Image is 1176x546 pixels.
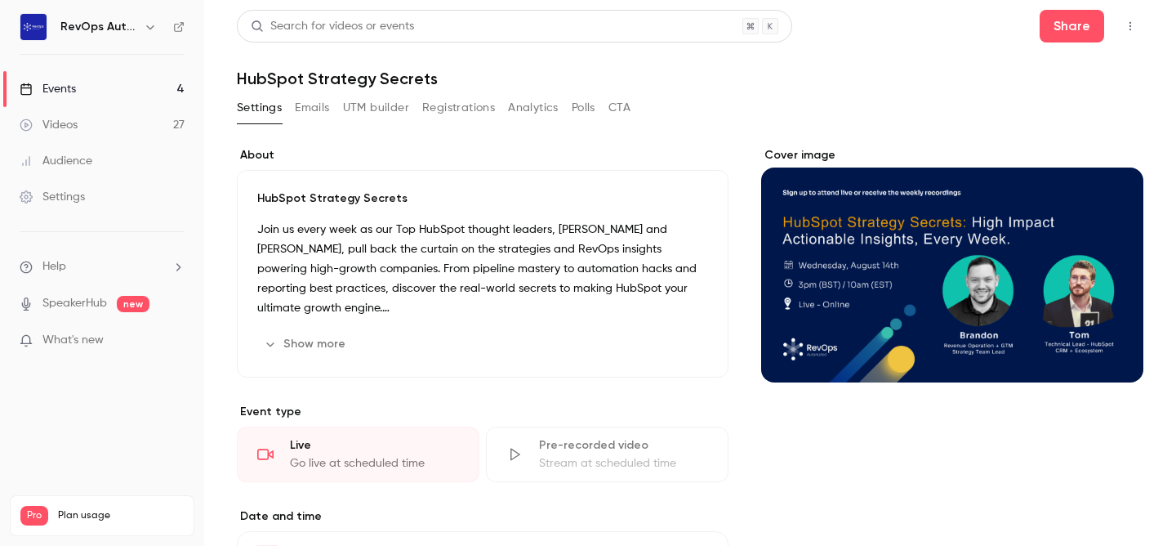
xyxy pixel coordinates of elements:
[257,220,708,318] p: Join us every week as our Top HubSpot thought leaders, [PERSON_NAME] and [PERSON_NAME], pull back...
[572,95,595,121] button: Polls
[1040,10,1104,43] button: Share
[295,95,329,121] button: Emails
[761,147,1143,163] label: Cover image
[58,509,184,522] span: Plan usage
[20,117,78,133] div: Videos
[257,190,708,207] p: HubSpot Strategy Secrets
[42,332,104,349] span: What's new
[422,95,495,121] button: Registrations
[237,508,728,525] label: Date and time
[165,333,185,348] iframe: Noticeable Trigger
[257,331,355,357] button: Show more
[20,14,47,40] img: RevOps Automated
[20,153,92,169] div: Audience
[20,258,185,275] li: help-dropdown-opener
[237,147,728,163] label: About
[20,189,85,205] div: Settings
[20,506,48,526] span: Pro
[508,95,559,121] button: Analytics
[761,147,1143,383] section: Cover image
[237,427,479,482] div: LiveGo live at scheduled time
[343,95,409,121] button: UTM builder
[237,95,282,121] button: Settings
[290,455,459,472] div: Go live at scheduled time
[42,258,66,275] span: Help
[117,296,149,312] span: new
[539,455,708,472] div: Stream at scheduled time
[608,95,630,121] button: CTA
[237,69,1143,88] h1: HubSpot Strategy Secrets
[20,81,76,97] div: Events
[251,18,414,35] div: Search for videos or events
[290,437,459,454] div: Live
[539,437,708,454] div: Pre-recorded video
[486,427,728,482] div: Pre-recorded videoStream at scheduled time
[42,295,107,312] a: SpeakerHub
[60,19,137,35] h6: RevOps Automated
[237,404,728,420] p: Event type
